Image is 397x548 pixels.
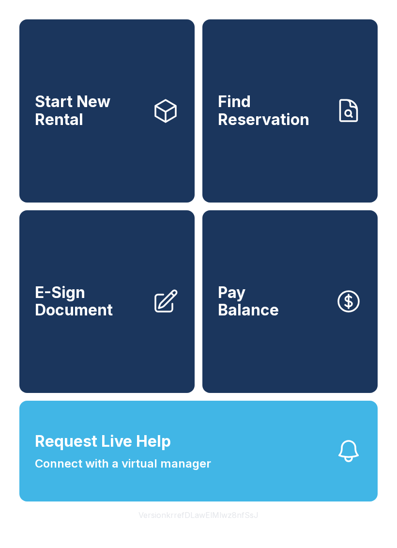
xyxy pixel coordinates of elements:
span: Connect with a virtual manager [35,455,211,472]
a: Find Reservation [202,19,378,203]
button: PayBalance [202,210,378,393]
span: Find Reservation [218,93,327,128]
button: VersionkrrefDLawElMlwz8nfSsJ [131,501,266,529]
span: E-Sign Document [35,284,144,319]
a: E-Sign Document [19,210,195,393]
span: Request Live Help [35,430,171,453]
span: Pay Balance [218,284,279,319]
span: Start New Rental [35,93,144,128]
button: Request Live HelpConnect with a virtual manager [19,401,378,501]
a: Start New Rental [19,19,195,203]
